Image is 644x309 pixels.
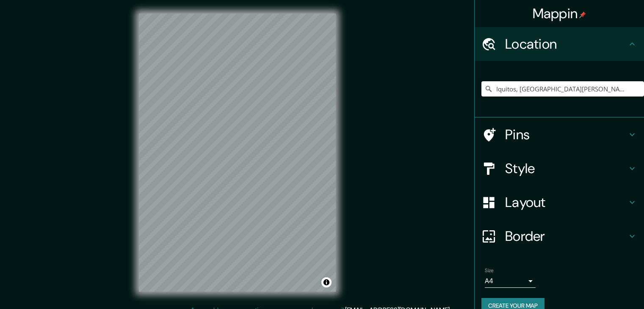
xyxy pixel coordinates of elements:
[505,36,627,52] h4: Location
[485,274,536,288] div: A4
[505,228,627,245] h4: Border
[505,126,627,143] h4: Pins
[475,27,644,61] div: Location
[139,14,336,292] canvas: Map
[579,11,586,18] img: pin-icon.png
[485,267,494,274] label: Size
[475,152,644,185] div: Style
[505,160,627,177] h4: Style
[475,219,644,253] div: Border
[481,81,644,97] input: Pick your city or area
[533,5,586,22] h4: Mappin
[505,194,627,211] h4: Layout
[321,277,332,287] button: Toggle attribution
[475,118,644,152] div: Pins
[475,185,644,219] div: Layout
